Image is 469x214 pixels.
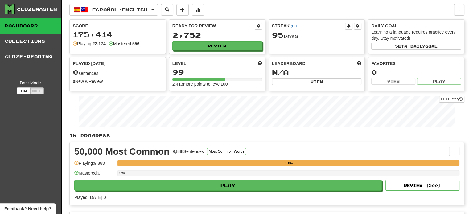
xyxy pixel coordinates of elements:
span: Played [DATE]: 0 [74,195,106,200]
div: Dark Mode [5,80,56,86]
div: Daily Goal [371,23,461,29]
span: Español / English [92,7,148,12]
span: Score more points to level up [258,60,262,67]
strong: 22,174 [93,41,106,46]
span: Leaderboard [272,60,306,67]
div: New / Review [73,78,163,84]
div: Learning a language requires practice every day. Stay motivated! [371,29,461,41]
span: N/A [272,68,289,76]
strong: 556 [132,41,139,46]
button: Review (500) [385,180,459,191]
button: Español/English [69,4,158,16]
button: Add sentence to collection [176,4,189,16]
strong: 0 [86,79,89,84]
div: Mastered: [109,41,140,47]
span: Open feedback widget [4,206,51,212]
button: Search sentences [161,4,173,16]
div: 100% [119,160,459,166]
div: Clozemaster [17,6,57,12]
button: View [272,78,362,85]
div: 175,414 [73,31,163,38]
button: Seta dailygoal [371,43,461,50]
div: Favorites [371,60,461,67]
div: Mastered: 0 [74,170,114,180]
div: Streak [272,23,345,29]
button: More stats [192,4,204,16]
button: View [371,78,415,85]
div: 50,000 Most Common [74,147,169,156]
button: Play [74,180,382,191]
div: sentences [73,68,163,76]
button: Review [172,41,262,50]
span: Played [DATE] [73,60,105,67]
div: 9,888 Sentences [172,148,204,155]
span: 95 [272,31,284,39]
div: 0 [371,68,461,76]
div: 99 [172,68,262,76]
span: 0 [73,68,79,76]
span: Level [172,60,186,67]
a: (PDT) [291,24,301,28]
div: 2,752 [172,31,262,39]
div: 2,413 more points to level 100 [172,81,262,87]
button: On [17,87,31,94]
div: Ready for Review [172,23,255,29]
button: Off [30,87,44,94]
div: Playing: 9,888 [74,160,114,170]
p: In Progress [69,133,464,139]
div: Day s [272,31,362,39]
strong: 0 [73,79,75,84]
span: This week in points, UTC [357,60,361,67]
div: Playing: [73,41,106,47]
span: a daily [404,44,425,48]
button: Play [417,78,461,85]
a: Full History [439,96,464,103]
div: Score [73,23,163,29]
button: Most Common Words [207,148,246,155]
